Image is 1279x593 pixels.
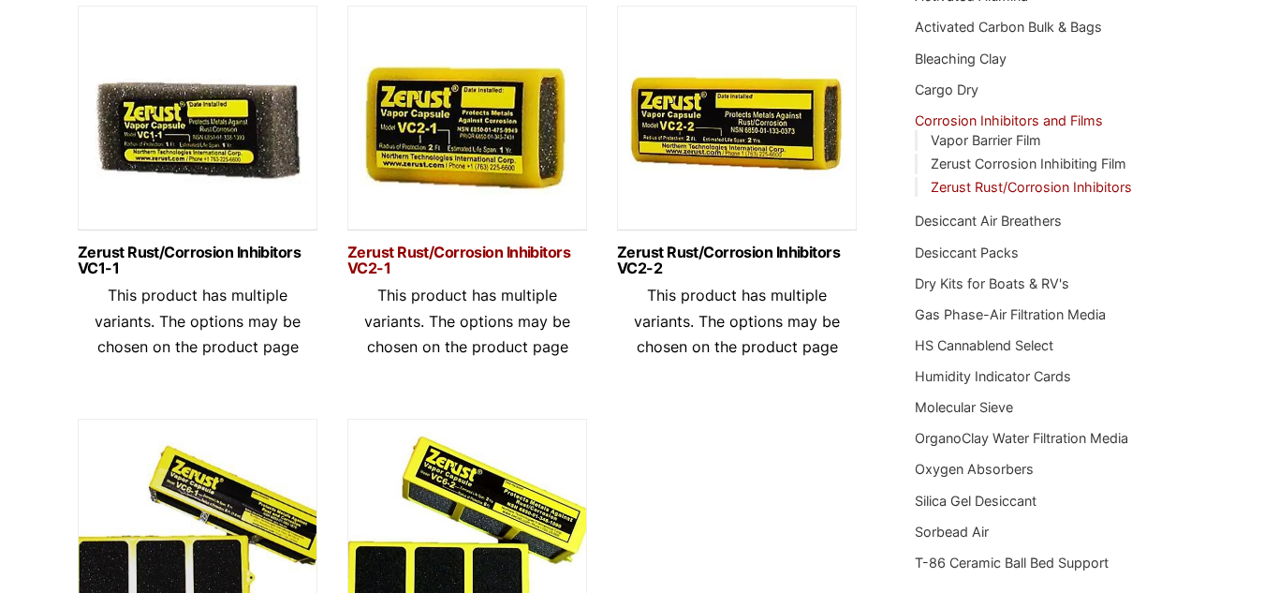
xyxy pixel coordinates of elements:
span: This product has multiple variants. The options may be chosen on the product page [364,286,570,355]
a: Zerust Rust/Corrosion Inhibitors VC2-2 [617,245,857,276]
a: Molecular Sieve [915,399,1013,415]
a: Zerust Rust/Corrosion Inhibitors VC1-1 [78,245,317,276]
a: Zerust Rust/Corrosion Inhibitors VC2-1 [347,245,587,276]
a: HS Cannablend Select [915,337,1053,353]
a: Activated Carbon Bulk & Bags [915,19,1102,35]
a: Zerust Corrosion Inhibiting Film [931,156,1126,171]
a: Silica Gel Desiccant [915,493,1036,509]
img: Zerust Vapor Capsule VC2-2 [617,6,857,240]
span: This product has multiple variants. The options may be chosen on the product page [95,286,301,355]
a: OrganoClay Water Filtration Media [915,430,1128,446]
a: Dry Kits for Boats & RV's [915,275,1069,291]
img: Zerust Vapor Capsule VC2-1 [347,6,587,240]
a: Vapor Barrier Film [931,132,1041,148]
a: Humidity Indicator Cards [915,368,1071,384]
span: This product has multiple variants. The options may be chosen on the product page [634,286,840,355]
a: Corrosion Inhibitors and Films [915,112,1103,128]
a: T-86 Ceramic Ball Bed Support [915,555,1109,571]
a: Sorbead Air [915,524,989,540]
img: Zerust Vapor Capsule [78,6,317,240]
a: Desiccant Packs [915,245,1019,260]
a: Zerust Rust/Corrosion Inhibitors [931,179,1132,195]
a: Gas Phase-Air Filtration Media [915,306,1106,322]
a: Bleaching Clay [915,51,1007,67]
a: Oxygen Absorbers [915,461,1034,477]
a: Cargo Dry [915,82,978,97]
a: Desiccant Air Breathers [915,213,1062,229]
